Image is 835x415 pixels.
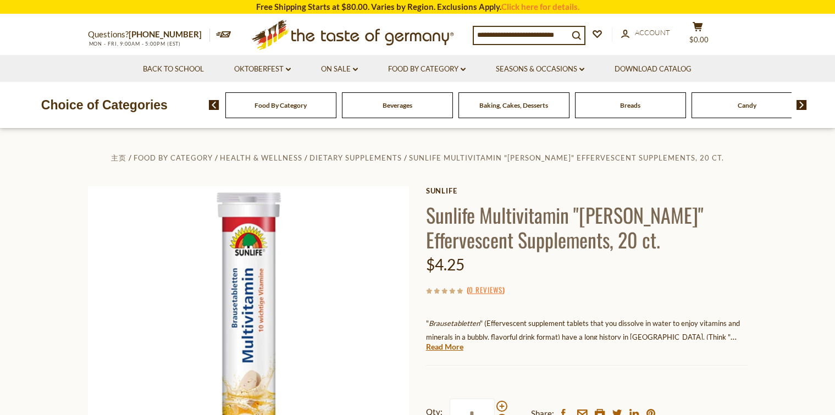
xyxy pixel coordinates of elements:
[88,41,181,47] span: MON - FRI, 9:00AM - 5:00PM (EST)
[620,101,640,109] a: Breads
[479,101,548,109] a: Baking, Cakes, Desserts
[388,63,466,75] a: Food By Category
[426,202,748,252] h1: Sunlife Multivitamin "[PERSON_NAME]" Effervescent Supplements, 20 ct.
[209,100,219,110] img: previous arrow
[88,27,210,42] p: Questions?
[383,101,412,109] a: Beverages
[426,341,463,352] a: Read More
[467,284,505,295] span: ( )
[426,186,748,195] a: Sunlife
[426,255,464,274] span: $4.25
[409,153,724,162] a: Sunlife Multivitamin "[PERSON_NAME]" Effervescent Supplements, 20 ct.
[682,21,715,49] button: $0.00
[469,284,502,296] a: 0 Reviews
[635,28,670,37] span: Account
[621,27,670,39] a: Account
[496,63,584,75] a: Seasons & Occasions
[234,63,291,75] a: Oktoberfest
[134,153,213,162] a: Food By Category
[255,101,307,109] a: Food By Category
[143,63,204,75] a: Back to School
[689,35,709,44] span: $0.00
[220,153,302,162] a: Health & Wellness
[426,319,740,355] span: " " (Effervescent supplement tablets that you dissolve in water to enjoy vitamins and minerals in...
[797,100,807,110] img: next arrow
[738,101,756,109] a: Candy
[129,29,202,39] a: [PHONE_NUMBER]
[501,2,579,12] a: Click here for details.
[309,153,402,162] a: Dietary Supplements
[429,319,480,328] em: Brausetabletten
[111,153,126,162] a: 主页
[321,63,358,75] a: On Sale
[615,63,692,75] a: Download Catalog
